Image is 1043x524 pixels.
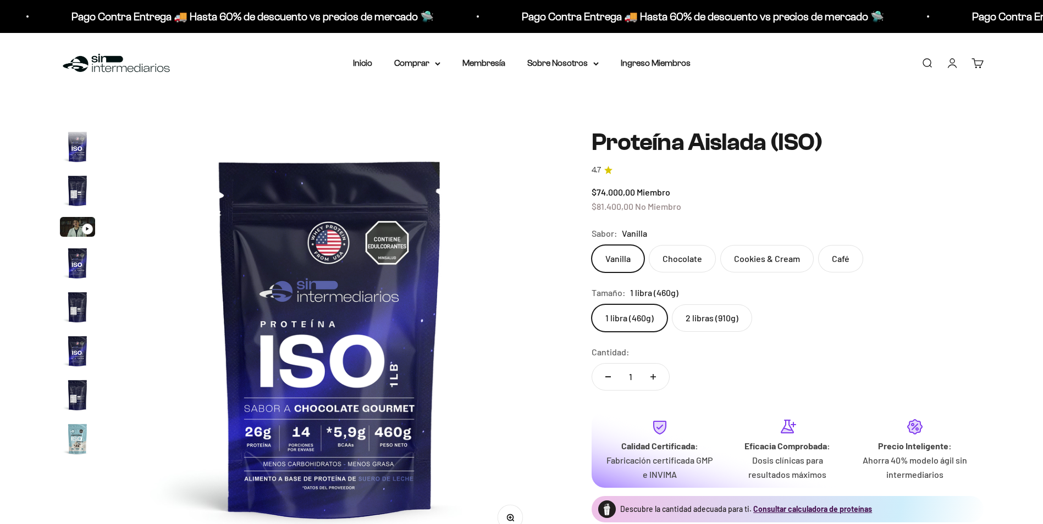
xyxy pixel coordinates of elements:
span: Miembro [637,187,670,197]
summary: Comprar [394,56,440,70]
legend: Sabor: [592,226,617,241]
img: Proteína Aislada (ISO) [60,421,95,456]
img: Proteína [598,500,616,518]
p: Pago Contra Entrega 🚚 Hasta 60% de descuento vs precios de mercado 🛸 [515,8,878,25]
button: Ir al artículo 5 [60,289,95,328]
img: Proteína Aislada (ISO) [60,173,95,208]
img: Proteína Aislada (ISO) [60,289,95,325]
span: No Miembro [635,201,681,211]
button: Ir al artículo 8 [60,421,95,460]
legend: Tamaño: [592,286,626,300]
a: Ingreso Miembros [621,58,691,68]
p: Fabricación certificada GMP e INVIMA [605,453,715,481]
strong: Calidad Certificada: [621,441,698,451]
span: $81.400,00 [592,201,633,211]
summary: Sobre Nosotros [527,56,599,70]
button: Reducir cantidad [592,364,624,390]
span: $74.000,00 [592,187,635,197]
button: Consultar calculadora de proteínas [753,504,872,515]
p: Ahorra 40% modelo ágil sin intermediarios [860,453,970,481]
button: Ir al artículo 4 [60,246,95,284]
img: Proteína Aislada (ISO) [60,129,95,164]
span: Descubre la cantidad adecuada para ti. [620,504,752,514]
span: 1 libra (460g) [630,286,678,300]
a: Membresía [462,58,505,68]
a: 4.74.7 de 5.0 estrellas [592,164,984,176]
button: Ir al artículo 6 [60,333,95,372]
a: Inicio [353,58,372,68]
button: Ir al artículo 7 [60,377,95,416]
button: Ir al artículo 2 [60,173,95,211]
h1: Proteína Aislada (ISO) [592,129,984,155]
p: Pago Contra Entrega 🚚 Hasta 60% de descuento vs precios de mercado 🛸 [65,8,427,25]
img: Proteína Aislada (ISO) [60,333,95,369]
img: Proteína Aislada (ISO) [60,377,95,412]
button: Ir al artículo 3 [60,217,95,240]
strong: Precio Inteligente: [878,441,952,451]
span: 4.7 [592,164,601,176]
button: Aumentar cantidad [637,364,669,390]
strong: Eficacia Comprobada: [744,441,830,451]
span: Vanilla [622,226,647,241]
label: Cantidad: [592,345,630,359]
button: Ir al artículo 1 [60,129,95,168]
img: Proteína Aislada (ISO) [60,246,95,281]
p: Dosis clínicas para resultados máximos [732,453,842,481]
